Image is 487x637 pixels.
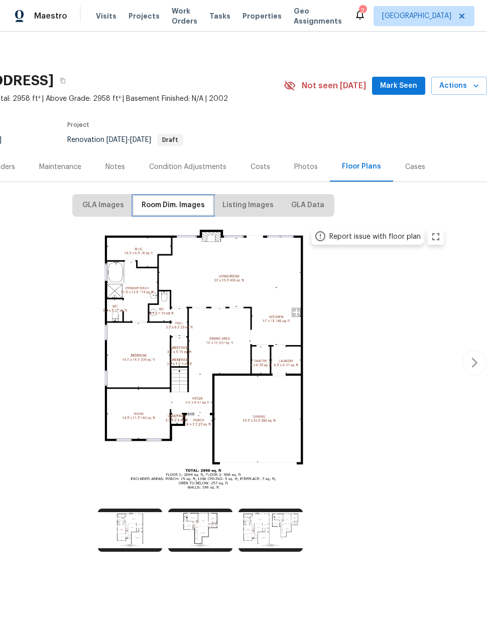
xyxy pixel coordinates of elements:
[34,11,67,21] span: Maestro
[405,162,425,172] div: Cases
[439,80,479,92] span: Actions
[222,199,274,212] span: Listing Images
[431,77,487,95] button: Actions
[372,77,425,95] button: Mark Seen
[98,509,162,552] img: https://cabinet-assets.s3.amazonaws.com/production/storage/5b2f11b8-3f28-4c9c-8e02-18ff23352ff7.p...
[106,136,128,143] span: [DATE]
[130,136,151,143] span: [DATE]
[149,162,226,172] div: Condition Adjustments
[142,199,205,212] span: Room Dim. Images
[329,232,421,242] div: Report issue with floor plan
[294,162,318,172] div: Photos
[302,81,366,91] span: Not seen [DATE]
[82,199,124,212] span: GLA Images
[168,509,232,552] img: https://cabinet-assets.s3.amazonaws.com/production/storage/9d8935c6-4146-4772-bf4a-c63d0f707e9e.p...
[129,11,160,21] span: Projects
[251,162,270,172] div: Costs
[172,6,197,26] span: Work Orders
[382,11,451,21] span: [GEOGRAPHIC_DATA]
[158,137,182,143] span: Draft
[294,6,342,26] span: Geo Assignments
[39,162,81,172] div: Maintenance
[428,229,444,245] button: zoom in
[96,11,116,21] span: Visits
[380,80,417,92] span: Mark Seen
[214,196,282,215] button: Listing Images
[238,509,303,552] img: https://cabinet-assets.s3.amazonaws.com/production/storage/7015aba8-bf12-4743-b133-c9017aaf1e22.p...
[342,162,381,172] div: Floor Plans
[106,136,151,143] span: -
[242,11,282,21] span: Properties
[209,13,230,20] span: Tasks
[54,72,72,90] button: Copy Address
[291,199,324,212] span: GLA Data
[67,136,183,143] span: Renovation
[67,122,89,128] span: Project
[359,6,366,16] div: 7
[134,196,213,215] button: Room Dim. Images
[283,196,332,215] button: GLA Data
[105,162,125,172] div: Notes
[74,196,132,215] button: GLA Images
